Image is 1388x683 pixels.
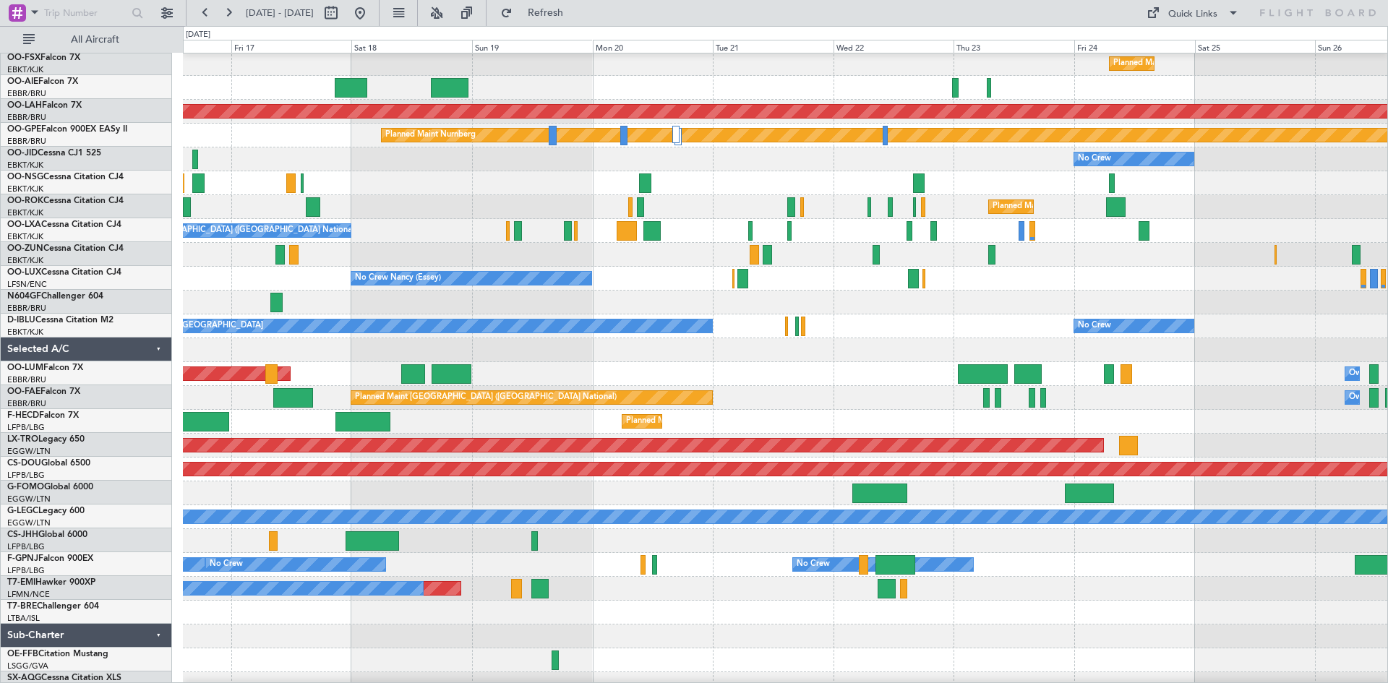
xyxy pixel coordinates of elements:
[7,268,121,277] a: OO-LUXCessna Citation CJ4
[7,268,41,277] span: OO-LUX
[797,554,830,575] div: No Crew
[16,28,157,51] button: All Aircraft
[7,173,43,181] span: OO-NSG
[7,374,46,385] a: EBBR/BRU
[593,40,714,53] div: Mon 20
[7,364,43,372] span: OO-LUM
[7,64,43,75] a: EBKT/KJK
[7,112,46,123] a: EBBR/BRU
[7,303,46,314] a: EBBR/BRU
[210,554,243,575] div: No Crew
[7,422,45,433] a: LFPB/LBG
[114,315,263,337] div: No Crew Kortrijk-[GEOGRAPHIC_DATA]
[7,398,46,409] a: EBBR/BRU
[626,411,854,432] div: Planned Maint [GEOGRAPHIC_DATA] ([GEOGRAPHIC_DATA])
[7,459,90,468] a: CS-DOUGlobal 6500
[7,602,99,611] a: T7-BREChallenger 604
[355,267,441,289] div: No Crew Nancy (Essey)
[7,483,93,491] a: G-FOMOGlobal 6000
[246,7,314,20] span: [DATE] - [DATE]
[38,35,153,45] span: All Aircraft
[7,613,40,624] a: LTBA/ISL
[7,507,85,515] a: G-LEGCLegacy 600
[7,364,83,372] a: OO-LUMFalcon 7X
[834,40,954,53] div: Wed 22
[7,470,45,481] a: LFPB/LBG
[7,292,41,301] span: N604GF
[7,125,127,134] a: OO-GPEFalcon 900EX EASy II
[7,101,42,110] span: OO-LAH
[7,387,40,396] span: OO-FAE
[7,578,35,587] span: T7-EMI
[7,327,43,338] a: EBKT/KJK
[7,231,43,242] a: EBKT/KJK
[1195,40,1316,53] div: Sat 25
[7,220,41,229] span: OO-LXA
[7,197,43,205] span: OO-ROK
[7,674,41,682] span: SX-AQG
[7,149,38,158] span: OO-JID
[7,88,46,99] a: EBBR/BRU
[1139,1,1246,25] button: Quick Links
[1074,40,1195,53] div: Fri 24
[7,244,43,253] span: OO-ZUN
[7,530,87,539] a: CS-JHHGlobal 6000
[7,411,79,420] a: F-HECDFalcon 7X
[7,650,38,658] span: OE-FFB
[7,541,45,552] a: LFPB/LBG
[7,197,124,205] a: OO-ROKCessna Citation CJ4
[7,160,43,171] a: EBKT/KJK
[7,149,101,158] a: OO-JIDCessna CJ1 525
[114,220,356,241] div: No Crew [GEOGRAPHIC_DATA] ([GEOGRAPHIC_DATA] National)
[231,40,352,53] div: Fri 17
[7,565,45,576] a: LFPB/LBG
[7,530,38,539] span: CS-JHH
[7,279,47,290] a: LFSN/ENC
[7,292,103,301] a: N604GFChallenger 604
[7,207,43,218] a: EBKT/KJK
[7,459,41,468] span: CS-DOU
[7,244,124,253] a: OO-ZUNCessna Citation CJ4
[7,517,51,528] a: EGGW/LTN
[1113,53,1282,74] div: Planned Maint Kortrijk-[GEOGRAPHIC_DATA]
[954,40,1074,53] div: Thu 23
[7,578,95,587] a: T7-EMIHawker 900XP
[494,1,581,25] button: Refresh
[7,674,121,682] a: SX-AQGCessna Citation XLS
[993,196,1161,218] div: Planned Maint Kortrijk-[GEOGRAPHIC_DATA]
[7,387,80,396] a: OO-FAEFalcon 7X
[7,77,38,86] span: OO-AIE
[7,494,51,504] a: EGGW/LTN
[7,255,43,266] a: EBKT/KJK
[7,507,38,515] span: G-LEGC
[7,184,43,194] a: EBKT/KJK
[7,136,46,147] a: EBBR/BRU
[7,316,35,325] span: D-IBLU
[1078,148,1111,170] div: No Crew
[1168,7,1217,22] div: Quick Links
[7,446,51,457] a: EGGW/LTN
[713,40,834,53] div: Tue 21
[7,602,37,611] span: T7-BRE
[7,554,93,563] a: F-GPNJFalcon 900EX
[7,125,41,134] span: OO-GPE
[186,29,210,41] div: [DATE]
[351,40,472,53] div: Sat 18
[7,483,44,491] span: G-FOMO
[7,435,85,444] a: LX-TROLegacy 650
[44,2,127,24] input: Trip Number
[515,8,576,18] span: Refresh
[1078,315,1111,337] div: No Crew
[7,101,82,110] a: OO-LAHFalcon 7X
[7,411,39,420] span: F-HECD
[355,387,617,408] div: Planned Maint [GEOGRAPHIC_DATA] ([GEOGRAPHIC_DATA] National)
[7,661,48,671] a: LSGG/GVA
[7,53,80,62] a: OO-FSXFalcon 7X
[7,589,50,600] a: LFMN/NCE
[7,173,124,181] a: OO-NSGCessna Citation CJ4
[7,650,108,658] a: OE-FFBCitation Mustang
[7,435,38,444] span: LX-TRO
[7,316,113,325] a: D-IBLUCessna Citation M2
[7,53,40,62] span: OO-FSX
[7,220,121,229] a: OO-LXACessna Citation CJ4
